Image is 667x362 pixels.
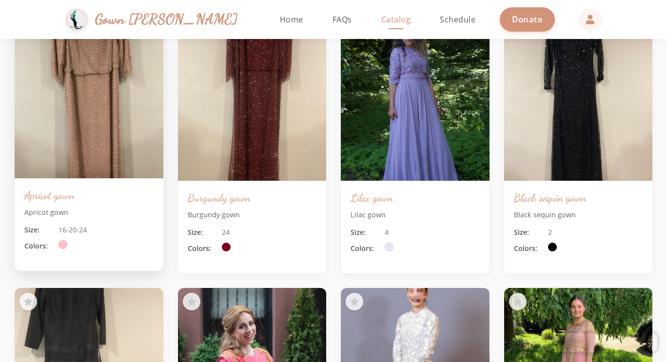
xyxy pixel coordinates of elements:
a: Gown [PERSON_NAME] [66,6,248,33]
img: Black sequin gown [504,10,653,181]
span: Colors: [24,241,54,251]
span: Size: [188,227,217,238]
img: Lilac gown [341,10,490,181]
iframe: Chatra live chat [547,333,657,352]
span: 16-20-24 [59,225,87,235]
p: Black sequin gown [514,210,643,220]
span: Colors: [351,243,380,254]
span: Colors: [188,243,217,254]
span: Donate [512,14,543,25]
h3: Apricot gown [24,188,154,202]
img: Burgundy gown [178,10,327,181]
p: Apricot gown [24,207,154,218]
span: Size: [514,227,543,238]
span: 4 [385,227,389,238]
span: Size: [24,225,54,235]
p: Burgundy gown [188,210,317,220]
span: Gown [PERSON_NAME] [95,9,238,30]
span: Home [280,14,303,25]
span: Schedule [440,14,475,25]
span: 24 [222,227,230,238]
span: 2 [548,227,552,238]
h3: Black sequin gown [514,191,643,205]
span: Colors: [514,243,543,254]
span: Size: [351,227,380,238]
span: FAQs [333,14,352,25]
p: Lilac gown [351,210,480,220]
a: Donate [500,7,555,31]
img: Gown Gmach Logo [66,9,88,31]
span: Catalog [381,14,411,25]
h3: Burgundy gown [188,191,317,205]
img: Apricot gown [11,3,167,183]
h3: Lilac gown [351,191,480,205]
